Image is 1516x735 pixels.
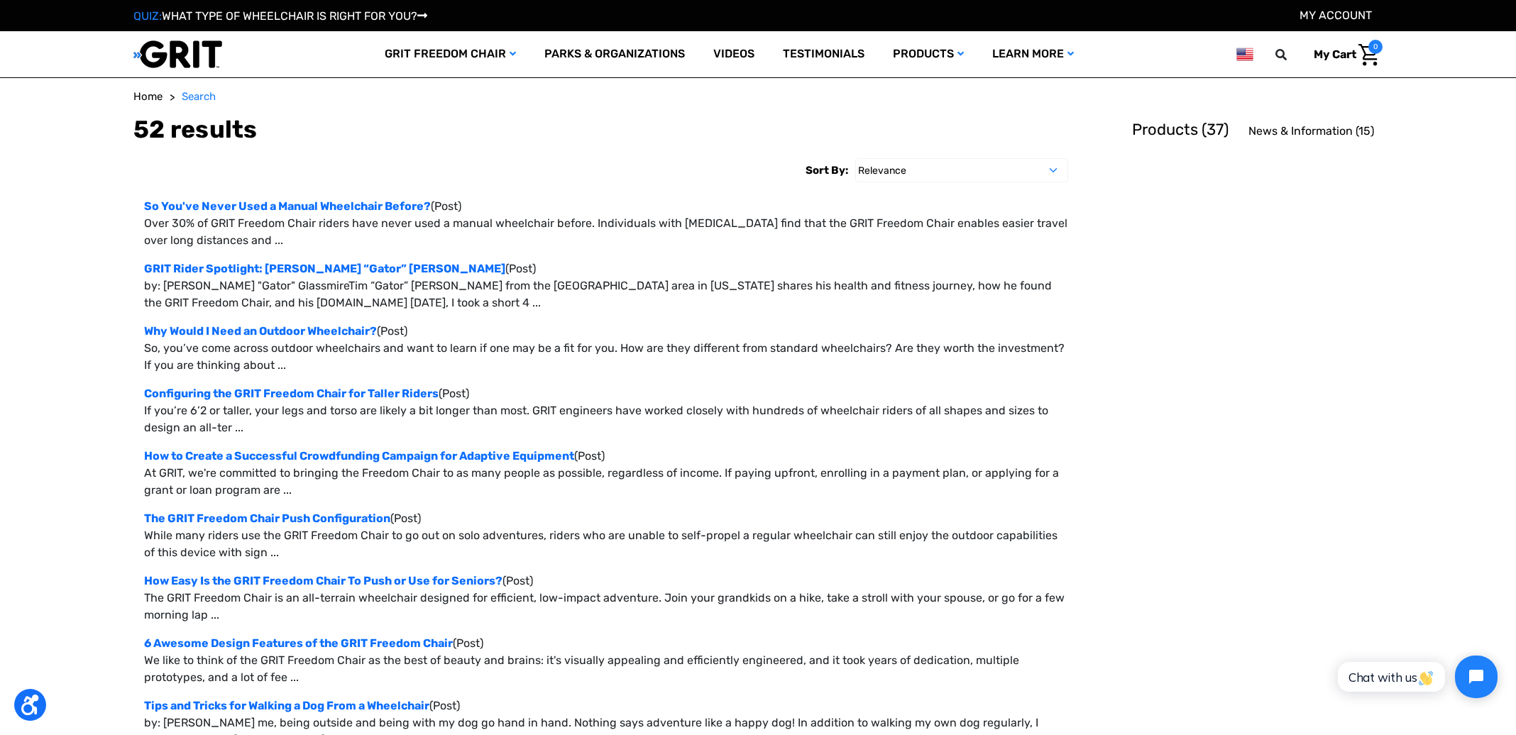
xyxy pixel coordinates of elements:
span: News & Information (15) [1248,124,1374,138]
a: How Easy Is the GRIT Freedom Chair To Push or Use for Seniors? [144,574,502,587]
a: Search [182,89,216,105]
span: My Cart [1314,48,1356,61]
a: So You've Never Used a Manual Wheelchair Before? [144,199,431,213]
a: GRIT Rider Spotlight: [PERSON_NAME] “Gator” [PERSON_NAME] [144,262,505,275]
span: Products (37) [1132,120,1229,139]
p: So, you’ve come across outdoor wheelchairs and want to learn if one may be a fit for you. How are... [144,340,1068,374]
p: At GRIT, we're committed to bringing the Freedom Chair to as many people as possible, regardless ... [144,465,1068,499]
p: The GRIT Freedom Chair is an all-terrain wheelchair designed for efficient, low-impact adventure.... [144,590,1068,624]
span: QUIZ: [133,9,162,23]
a: Tips and Tricks for Walking a Dog From a Wheelchair [144,699,429,712]
a: Home [133,89,163,105]
a: Parks & Organizations [530,31,699,77]
a: Testimonials [769,31,879,77]
iframe: Tidio Chat [1322,643,1510,710]
input: Search [1282,40,1303,70]
a: Cart with 0 items [1303,40,1383,70]
a: GRIT Freedom Chair [370,31,530,77]
a: Why Would I Need an Outdoor Wheelchair? [144,324,377,338]
h1: 52 results [133,116,258,145]
a: Videos [699,31,769,77]
p: We like to think of the GRIT Freedom Chair as the best of beauty and brains: it's visually appeal... [144,652,1068,686]
p: If you’re 6’2 or taller, your legs and torso are likely a bit longer than most. GRIT engineers ha... [144,402,1068,436]
a: The GRIT Freedom Chair Push Configuration [144,512,390,525]
img: Cart [1358,44,1379,66]
img: us.png [1236,45,1253,63]
p: Over 30% of GRIT Freedom Chair riders have never used a manual wheelchair before. Individuals wit... [144,215,1068,249]
nav: Breadcrumb [133,89,1383,105]
p: by: [PERSON_NAME] "Gator" GlassmireTim “Gator” [PERSON_NAME] from the [GEOGRAPHIC_DATA] area in [... [144,277,1068,311]
label: Sort By: [806,158,848,182]
span: Search [182,90,216,103]
a: How to Create a Successful Crowdfunding Campaign for Adaptive Equipment [144,449,574,463]
a: Products [879,31,978,77]
a: Learn More [978,31,1088,77]
a: 6 Awesome Design Features of the GRIT Freedom Chair [144,636,453,650]
a: QUIZ:WHAT TYPE OF WHEELCHAIR IS RIGHT FOR YOU? [133,9,427,23]
a: Configuring the GRIT Freedom Chair for Taller Riders [144,387,439,400]
a: Account [1300,9,1372,22]
span: 0 [1368,40,1383,54]
img: GRIT All-Terrain Wheelchair and Mobility Equipment [133,40,222,69]
span: Home [133,90,163,103]
p: While many riders use the GRIT Freedom Chair to go out on solo adventures, riders who are unable ... [144,527,1068,561]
